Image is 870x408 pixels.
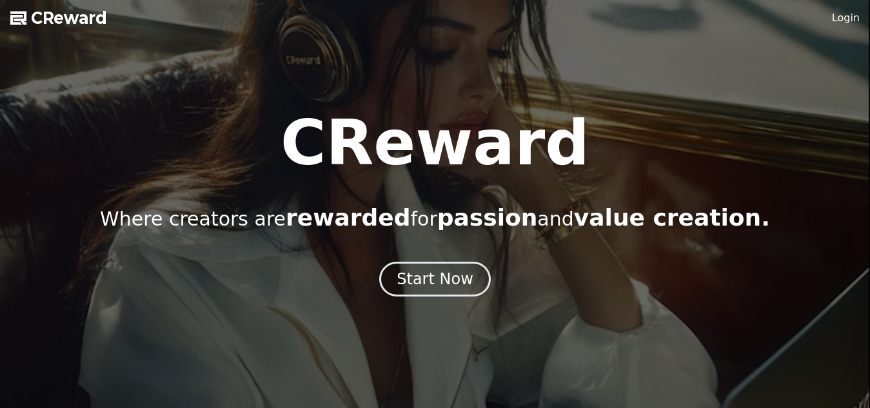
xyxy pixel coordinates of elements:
div: Start Now [397,269,473,289]
p: Where creators are for and [100,205,770,231]
a: Start Now [379,275,491,287]
span: CReward [31,8,107,28]
h1: CReward [281,112,589,174]
button: Start Now [379,262,491,296]
a: CReward [10,8,107,28]
a: Login [832,10,860,26]
span: rewarded [286,204,410,231]
span: value creation. [574,204,770,231]
span: passion [437,204,538,231]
